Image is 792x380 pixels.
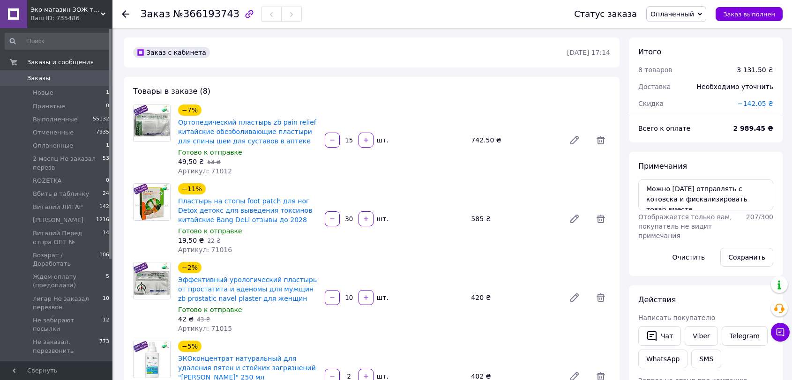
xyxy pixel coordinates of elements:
span: 5 [106,273,109,290]
a: Пластырь на стопы foot patch для ног Detox детокс для выведения токсинов китайские Bang DeLi отзы... [178,197,312,224]
div: Ваш ID: 735486 [30,14,112,22]
button: SMS [691,350,721,368]
span: 24 [103,190,109,198]
span: 0 [106,177,109,185]
span: 207 / 300 [746,213,773,221]
span: 142 [99,203,109,211]
button: Очистить [665,248,713,267]
a: Telegram [722,326,768,346]
button: Заказ выполнен [716,7,783,21]
span: 53 ₴ [207,159,220,165]
span: 19,50 ₴ [178,237,204,244]
span: Итого [638,47,661,56]
span: 49,50 ₴ [178,158,204,165]
span: 1 [106,142,109,150]
a: Редактировать [565,131,584,149]
span: Оплаченные [33,142,73,150]
span: 22 ₴ [207,238,220,244]
a: Эффективный урологический пластырь от простатита и аденомы для мужщин zb prostatic navel plaster ... [178,276,317,302]
span: Удалить [591,131,610,149]
span: 14 [103,229,109,246]
span: Отмененные [33,128,74,137]
span: Принятые [33,102,65,111]
a: Viber [685,326,717,346]
img: ЭКОконцентрат натуральный для удаления пятен и стойких загрязнений "Green Max" 250 мл [134,341,170,378]
span: Новая почта НП [33,360,84,368]
span: Эко магазин ЗОЖ товаров для здоровья, красоты и спорта - Экомедик - ecomedik [30,6,101,14]
button: Сохранить [720,248,773,267]
span: Удалить [591,288,610,307]
span: Удалить [591,209,610,228]
a: Редактировать [565,288,584,307]
span: 1 [106,89,109,97]
span: Заказ выполнен [723,11,775,18]
div: шт. [374,293,389,302]
span: лигар Не заказал перезвон [33,295,103,312]
span: 55132 [93,115,109,124]
div: 3 131.50 ₴ [737,65,773,75]
span: Вбить в табличку [33,190,89,198]
div: шт. [374,214,389,224]
span: Не заказал, перезвонить [33,338,99,355]
span: Заказы [27,74,50,82]
span: Готово к отправке [178,306,242,313]
a: Ортопедический пластырь zb pain relief китайские обезболивающие пластыри для спины шеи для сустав... [178,119,316,145]
div: −2% [178,262,202,273]
span: Виталий ЛИГАР [33,203,82,211]
span: Отображается только вам, покупатель не видит примечания [638,213,732,239]
div: −11% [178,183,206,194]
a: Редактировать [565,209,584,228]
span: 2 месяц Не заказал перезв [33,155,103,171]
span: Скидка [638,100,664,107]
div: Необходимо уточнить [691,76,779,97]
span: Доставка [638,83,671,90]
span: Не забирают посылки [33,316,103,333]
div: 420 ₴ [467,291,561,304]
div: 585 ₴ [467,212,561,225]
div: Заказ с кабинета [133,47,210,58]
span: Виталий Перед отпра ОПТ № [33,229,103,246]
span: Заказ [141,8,170,20]
span: Действия [638,295,676,304]
span: Готово к отправке [178,227,242,235]
span: 7935 [96,128,109,137]
div: Вернуться назад [122,9,129,19]
span: Примечания [638,162,687,171]
span: 43 ₴ [197,316,210,323]
span: 10 [103,295,109,312]
span: Артикул: 71015 [178,325,232,332]
span: −142.05 ₴ [738,100,773,107]
img: Ортопедический пластырь zb pain relief китайские обезболивающие пластыри для спины шеи для сустав... [134,105,170,142]
div: шт. [374,135,389,145]
span: [PERSON_NAME] [33,216,83,224]
a: WhatsApp [638,350,687,368]
span: Ждем оплату (предоплата) [33,273,106,290]
div: −7% [178,104,202,116]
span: Написать покупателю [638,314,715,321]
span: 0 [106,102,109,111]
time: [DATE] 17:14 [567,49,610,56]
span: 8 товаров [638,66,672,74]
span: 1216 [96,216,109,224]
span: Товары в заказе (8) [133,87,210,96]
span: Заказы и сообщения [27,58,94,67]
span: Возврат / Доработать [33,251,99,268]
span: 12 [103,316,109,333]
img: Пластырь на стопы foot patch для ног Detox детокс для выведения токсинов китайские Bang DeLi отзы... [134,184,170,220]
span: 53 [103,155,109,171]
span: Всего к оплате [638,125,690,132]
div: 742.50 ₴ [467,134,561,147]
div: Статус заказа [574,9,637,19]
span: ROZETKA [33,177,62,185]
b: 2 989.45 ₴ [733,125,773,132]
input: Поиск [5,33,110,50]
span: Артикул: 71012 [178,167,232,175]
button: Чат с покупателем [771,323,790,342]
span: Новые [33,89,53,97]
div: −5% [178,341,202,352]
span: 42 ₴ [178,315,194,323]
textarea: Можно [DATE] отправлять с котовска и фискализировать товар вместе. С [GEOGRAPHIC_DATA] [DATE] отп... [638,179,773,210]
span: 14 [103,360,109,368]
span: Артикул: 71016 [178,246,232,253]
span: Выполненные [33,115,78,124]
